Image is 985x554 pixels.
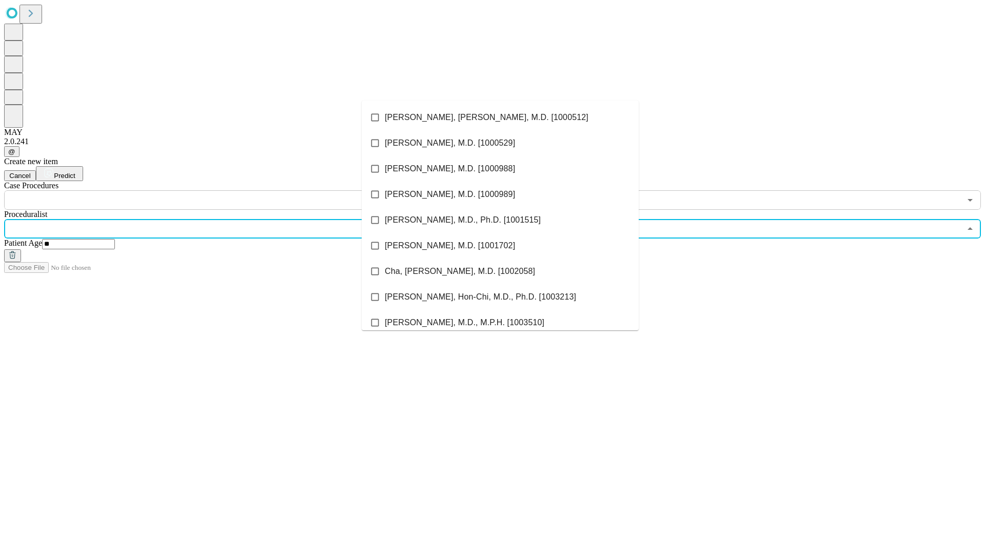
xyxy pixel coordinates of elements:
[385,291,576,303] span: [PERSON_NAME], Hon-Chi, M.D., Ph.D. [1003213]
[963,222,977,236] button: Close
[385,163,515,175] span: [PERSON_NAME], M.D. [1000988]
[385,137,515,149] span: [PERSON_NAME], M.D. [1000529]
[385,240,515,252] span: [PERSON_NAME], M.D. [1001702]
[4,128,981,137] div: MAY
[4,157,58,166] span: Create new item
[385,265,535,278] span: Cha, [PERSON_NAME], M.D. [1002058]
[385,214,541,226] span: [PERSON_NAME], M.D., Ph.D. [1001515]
[4,170,36,181] button: Cancel
[385,316,544,329] span: [PERSON_NAME], M.D., M.P.H. [1003510]
[4,137,981,146] div: 2.0.241
[9,172,31,180] span: Cancel
[385,188,515,201] span: [PERSON_NAME], M.D. [1000989]
[4,181,58,190] span: Scheduled Procedure
[385,111,588,124] span: [PERSON_NAME], [PERSON_NAME], M.D. [1000512]
[8,148,15,155] span: @
[4,146,19,157] button: @
[963,193,977,207] button: Open
[4,239,42,247] span: Patient Age
[36,166,83,181] button: Predict
[54,172,75,180] span: Predict
[4,210,47,219] span: Proceduralist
